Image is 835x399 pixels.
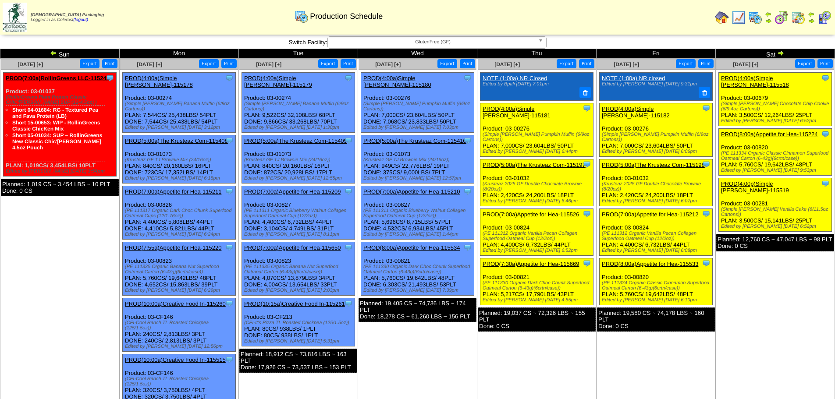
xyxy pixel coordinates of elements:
img: arrowright.gif [765,18,772,25]
div: Product: 03-00824 PLAN: 4,400CS / 6,732LBS / 44PLT [600,208,713,255]
a: [DATE] [+] [375,61,401,67]
div: Edited by [PERSON_NAME] [DATE] 6:52pm [721,118,831,124]
span: GlutenFree (GF) [331,37,535,47]
a: PROD(7:00a)Appetite for Hea-115650 [244,244,341,251]
img: Tooltip [106,74,114,82]
div: (CFI-Cool Ranch TL Roasted Chickpea (125/1.5oz)) [125,376,235,387]
a: PROD(7:30a)Appetite for Hea-115669 [483,261,579,267]
button: Delete Note [579,87,591,98]
a: PROD(7:00a)Appetite for Hea-115210 [363,188,460,195]
div: (PE 111335 Organic Banana Nut Superfood Oatmeal Carton (6-43g)(6crtn/case)) [244,264,355,275]
div: (Simple [PERSON_NAME] Pumpkin Muffin (6/9oz Cartons)) [602,132,712,142]
a: PROD(10:00a)Creative Food In-115515 [125,357,226,363]
div: Product: 03-00679 PLAN: 3,500CS / 12,264LBS / 25PLT [719,73,832,126]
img: Tooltip [702,209,711,218]
a: PROD(4:00a)Simple [PERSON_NAME]-115518 [721,75,789,88]
div: (Simple [PERSON_NAME] Banana Muffin (6/9oz Cartons)) [125,101,235,112]
div: Edited by [PERSON_NAME] [DATE] 6:29pm [125,288,235,293]
span: [DATE] [+] [137,61,162,67]
img: calendarinout.gif [791,11,805,25]
button: Export [557,59,576,68]
img: Tooltip [702,104,711,113]
img: Tooltip [344,243,353,252]
img: Tooltip [821,130,830,138]
div: Edited by [PERSON_NAME] [DATE] 4:55pm [483,297,593,303]
div: Product: 03-00827 PLAN: 4,400CS / 6,732LBS / 44PLT DONE: 3,104CS / 4,749LBS / 31PLT [242,186,355,240]
img: Tooltip [225,299,234,308]
div: Product: 03-00823 PLAN: 4,070CS / 13,879LBS / 34PLT DONE: 4,004CS / 13,654LBS / 33PLT [242,242,355,296]
button: Print [698,59,714,68]
div: Product: 03-01073 PLAN: 840CS / 20,160LBS / 16PLT DONE: 723CS / 17,352LBS / 14PLT [123,135,236,184]
img: Tooltip [821,179,830,188]
div: (RollinGreens Plant Protein Classic CHIC'[PERSON_NAME] SUP (12-4.5oz) ) [6,95,116,105]
img: Tooltip [225,243,234,252]
div: Product: 03-00276 PLAN: 7,000CS / 23,604LBS / 50PLT [600,103,713,156]
div: (CFI-Cool Ranch TL Roasted Chickpea (125/1.5oz)) [125,320,235,331]
a: (logout) [73,18,88,22]
div: Product: 03-01073 PLAN: 840CS / 20,160LBS / 16PLT DONE: 872CS / 20,928LBS / 17PLT [242,135,355,184]
span: Logged in as Colerost [31,13,104,22]
div: Product: 03-00821 PLAN: 5,217CS / 17,790LBS / 43PLT [480,258,593,305]
a: [DATE] [+] [733,61,758,67]
div: Product: 03-00820 PLAN: 5,760CS / 19,642LBS / 48PLT [600,258,713,305]
div: (Krusteaz 2025 GF Double Chocolate Brownie (8/20oz)) [483,181,593,192]
a: PROD(5:00a)The Krusteaz Com-115197 [483,162,586,168]
div: Edited by [PERSON_NAME] [DATE] 6:24pm [125,232,235,237]
img: calendarprod.gif [295,9,309,23]
img: Tooltip [463,187,472,196]
a: PROD(5:00a)The Krusteaz Com-115409 [244,138,347,144]
a: [DATE] [+] [614,61,639,67]
div: Edited by [PERSON_NAME] [DATE] 5:31pm [244,339,355,344]
div: (PE 111311 Organic Blueberry Walnut Collagen Superfood Oatmeal Cup (12/2oz)) [363,208,474,219]
img: zoroco-logo-small.webp [3,3,27,32]
img: Tooltip [225,355,234,364]
div: (Krusteaz GF TJ Brownie Mix (24/16oz)) [244,157,355,162]
a: PROD(10:15a)Creative Food In-115261 [244,300,345,307]
div: Product: 03-00276 PLAN: 7,000CS / 23,604LBS / 50PLT [480,103,593,156]
div: Planned: 1,019 CS ~ 3,454 LBS ~ 10 PLT Done: 0 CS [1,179,119,196]
div: (PE 111317 Organic Dark Choc Chunk Superfood Oatmeal Cups (12/1.76oz)) [125,208,235,219]
div: Edited by [PERSON_NAME] [DATE] 7:03pm [363,125,474,130]
div: Edited by [PERSON_NAME] [DATE] 6:10pm [602,297,712,303]
div: Edited by [PERSON_NAME] [DATE] 6:08pm [602,248,712,253]
button: Export [80,59,99,68]
img: Tooltip [463,74,472,82]
div: Product: 03-00826 PLAN: 4,400CS / 5,808LBS / 44PLT DONE: 4,410CS / 5,821LBS / 44PLT [123,186,236,240]
button: Export [795,59,815,68]
a: [DATE] [+] [256,61,281,67]
div: Product: 03-00821 PLAN: 5,760CS / 19,642LBS / 48PLT DONE: 6,303CS / 21,493LBS / 53PLT [361,242,474,296]
img: Tooltip [702,160,711,169]
a: PROD(4:00a)Simple [PERSON_NAME]-115178 [125,75,193,88]
img: Tooltip [583,259,591,268]
div: Product: 03-00281 PLAN: 3,500CS / 15,141LBS / 25PLT [719,178,832,232]
a: PROD(4:00a)Simple [PERSON_NAME]-115182 [602,106,670,119]
a: PROD(8:00a)Appetite for Hea-115533 [602,261,698,267]
img: line_graph.gif [732,11,746,25]
img: arrowleft.gif [765,11,772,18]
a: PROD(4:00p)Simple [PERSON_NAME]-115519 [721,180,789,194]
a: NOTE (1:00a) NR closed [602,75,665,81]
td: Fri [597,49,716,59]
div: (Krusteaz GF TJ Brownie Mix (24/16oz)) [125,157,235,162]
div: Edited by [PERSON_NAME] [DATE] 3:12pm [125,125,235,130]
img: Tooltip [463,136,472,145]
div: Product: 03-CF213 PLAN: 80CS / 938LBS / 1PLT DONE: 80CS / 938LBS / 1PLT [242,298,355,346]
div: (PE 111334 Organic Classic Cinnamon Superfood Oatmeal Carton (6-43g)(6crtn/case)) [602,280,712,291]
img: calendarprod.gif [748,11,762,25]
div: Product: 03-01073 PLAN: 949CS / 22,776LBS / 19PLT DONE: 375CS / 9,000LBS / 7PLT [361,135,474,184]
div: (PE 111335 Organic Banana Nut Superfood Oatmeal Carton (6-43g)(6crtn/case)) [125,264,235,275]
div: (PE 111311 Organic Blueberry Walnut Collagen Superfood Oatmeal Cup (12/2oz)) [244,208,355,219]
a: Short 15-00653: WIP - RollinGreens Classic ChicKen Mix [12,120,100,132]
div: Product: 03-00827 PLAN: 5,696CS / 8,715LBS / 57PLT DONE: 4,532CS / 6,934LBS / 45PLT [361,186,474,240]
div: Planned: 18,912 CS ~ 73,816 LBS ~ 163 PLT Done: 17,926 CS ~ 73,537 LBS ~ 153 PLT [239,349,357,373]
div: (Simple [PERSON_NAME] Vanilla Cake (6/11.5oz Cartons)) [721,207,831,217]
img: Tooltip [821,74,830,82]
td: Tue [239,49,358,59]
a: PROD(4:00a)Simple [PERSON_NAME]-115180 [363,75,431,88]
button: Delete Note [699,87,710,98]
button: Export [437,59,457,68]
img: arrowleft.gif [808,11,815,18]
